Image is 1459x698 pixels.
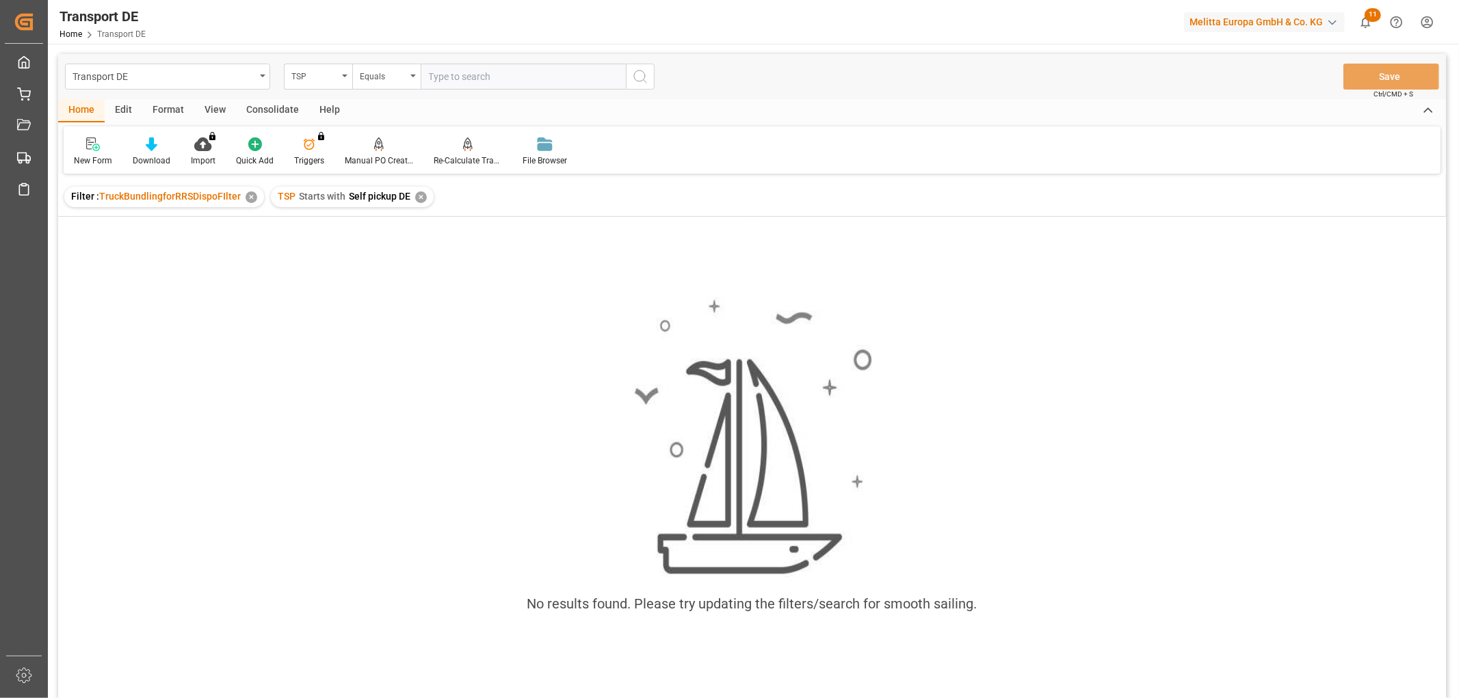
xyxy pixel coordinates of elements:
[284,64,352,90] button: open menu
[71,191,99,202] span: Filter :
[58,99,105,122] div: Home
[278,191,295,202] span: TSP
[60,6,146,27] div: Transport DE
[73,67,255,84] div: Transport DE
[1184,9,1350,35] button: Melitta Europa GmbH & Co. KG
[421,64,626,90] input: Type to search
[523,155,567,167] div: File Browser
[1343,64,1439,90] button: Save
[99,191,241,202] span: TruckBundlingforRRSDispoFIlter
[299,191,345,202] span: Starts with
[1373,89,1413,99] span: Ctrl/CMD + S
[415,191,427,203] div: ✕
[349,191,410,202] span: Self pickup DE
[527,593,977,614] div: No results found. Please try updating the filters/search for smooth sailing.
[65,64,270,90] button: open menu
[105,99,142,122] div: Edit
[309,99,350,122] div: Help
[434,155,502,167] div: Re-Calculate Transport Costs
[1381,7,1412,38] button: Help Center
[246,191,257,203] div: ✕
[352,64,421,90] button: open menu
[345,155,413,167] div: Manual PO Creation
[626,64,655,90] button: search button
[142,99,194,122] div: Format
[236,155,274,167] div: Quick Add
[133,155,170,167] div: Download
[236,99,309,122] div: Consolidate
[1184,12,1345,32] div: Melitta Europa GmbH & Co. KG
[633,297,872,576] img: smooth_sailing.jpeg
[291,67,338,83] div: TSP
[74,155,112,167] div: New Form
[194,99,236,122] div: View
[1350,7,1381,38] button: show 11 new notifications
[360,67,406,83] div: Equals
[60,29,82,39] a: Home
[1365,8,1381,22] span: 11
